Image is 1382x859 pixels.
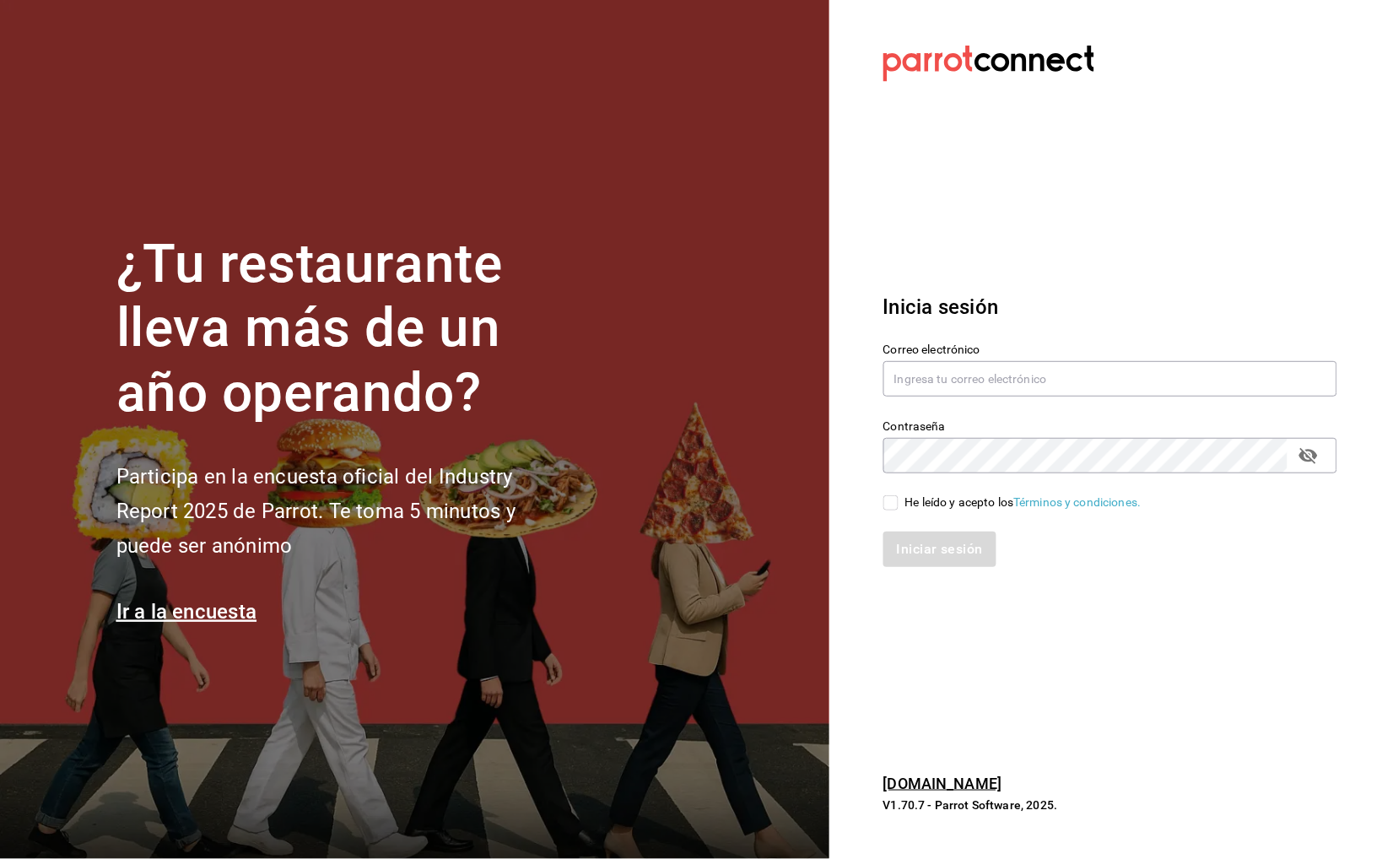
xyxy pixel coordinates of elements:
p: V1.70.7 - Parrot Software, 2025. [883,797,1337,813]
input: Ingresa tu correo electrónico [883,361,1337,397]
button: passwordField [1294,441,1323,470]
label: Correo electrónico [883,343,1337,355]
a: [DOMAIN_NAME] [883,775,1002,792]
label: Contraseña [883,420,1337,432]
h1: ¿Tu restaurante lleva más de un año operando? [116,232,572,426]
h2: Participa en la encuesta oficial del Industry Report 2025 de Parrot. Te toma 5 minutos y puede se... [116,460,572,563]
div: He leído y acepto los [905,494,1142,511]
a: Términos y condiciones. [1014,495,1142,509]
a: Ir a la encuesta [116,600,257,624]
h3: Inicia sesión [883,292,1337,322]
